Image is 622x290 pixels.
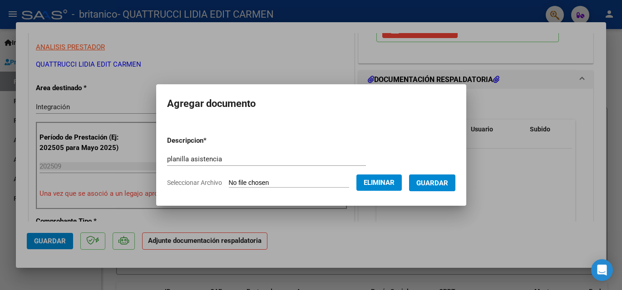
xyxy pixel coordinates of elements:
[167,179,222,186] span: Seleccionar Archivo
[356,174,402,191] button: Eliminar
[409,174,455,191] button: Guardar
[591,259,613,281] div: Open Intercom Messenger
[167,135,254,146] p: Descripcion
[364,179,395,187] span: Eliminar
[167,95,455,112] h2: Agregar documento
[416,179,448,187] span: Guardar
